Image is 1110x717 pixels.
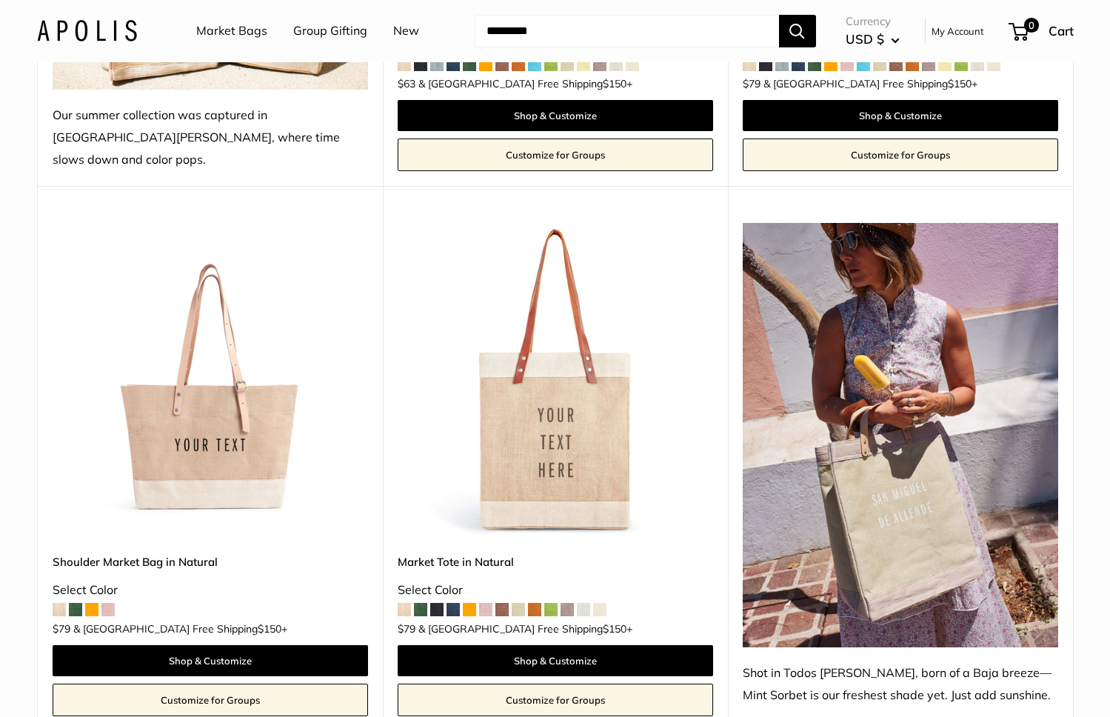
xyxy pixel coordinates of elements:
[53,622,70,636] span: $79
[398,553,713,570] a: Market Tote in Natural
[743,139,1058,171] a: Customize for Groups
[1049,23,1074,39] span: Cart
[398,223,713,538] a: description_Make it yours with custom printed text.description_The Original Market bag in its 4 n...
[1023,18,1038,33] span: 0
[398,77,415,90] span: $63
[196,20,267,42] a: Market Bags
[846,31,884,47] span: USD $
[53,553,368,570] a: Shoulder Market Bag in Natural
[37,20,137,41] img: Apolis
[53,223,368,538] a: Shoulder Market Bag in NaturalShoulder Market Bag in Natural
[398,645,713,676] a: Shop & Customize
[932,22,984,40] a: My Account
[398,223,713,538] img: description_Make it yours with custom printed text.
[393,20,419,42] a: New
[743,100,1058,131] a: Shop & Customize
[293,20,367,42] a: Group Gifting
[743,662,1058,707] div: Shot in Todos [PERSON_NAME], born of a Baja breeze—Mint Sorbet is our freshest shade yet. Just ad...
[948,77,972,90] span: $150
[398,100,713,131] a: Shop & Customize
[53,684,368,716] a: Customize for Groups
[418,624,632,634] span: & [GEOGRAPHIC_DATA] Free Shipping +
[763,79,977,89] span: & [GEOGRAPHIC_DATA] Free Shipping +
[258,622,281,636] span: $150
[398,139,713,171] a: Customize for Groups
[73,624,287,634] span: & [GEOGRAPHIC_DATA] Free Shipping +
[743,77,760,90] span: $79
[398,622,415,636] span: $79
[53,104,368,171] div: Our summer collection was captured in [GEOGRAPHIC_DATA][PERSON_NAME], where time slows down and c...
[603,622,626,636] span: $150
[475,15,779,47] input: Search...
[846,11,900,32] span: Currency
[398,684,713,716] a: Customize for Groups
[846,27,900,51] button: USD $
[418,79,632,89] span: & [GEOGRAPHIC_DATA] Free Shipping +
[743,223,1058,647] img: Shot in Todos Santos, born of a Baja breeze—Mint Sorbet is our freshest shade yet. Just add sunsh...
[53,645,368,676] a: Shop & Customize
[779,15,816,47] button: Search
[1010,19,1074,43] a: 0 Cart
[603,77,626,90] span: $150
[53,223,368,538] img: Shoulder Market Bag in Natural
[398,579,713,601] div: Select Color
[53,579,368,601] div: Select Color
